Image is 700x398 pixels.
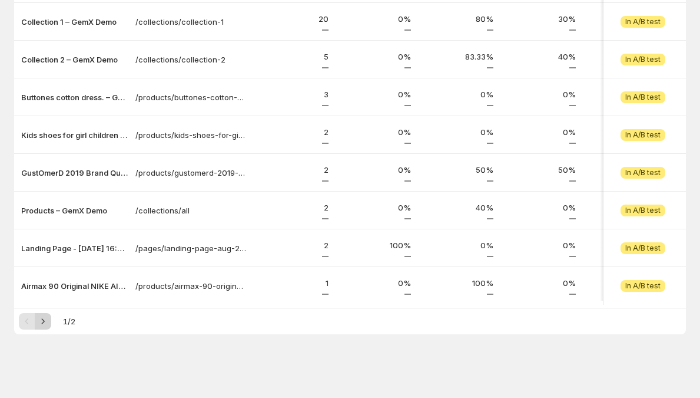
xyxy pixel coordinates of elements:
[336,13,411,25] p: 0%
[500,164,576,176] p: 50%
[21,91,128,103] button: Buttones cotton dress. – GemX Demo
[336,51,411,63] p: 0%
[625,168,661,177] span: In A/B test
[418,51,493,63] p: 83.33%
[500,202,576,213] p: 0%
[253,239,329,251] p: 2
[583,277,658,289] p: 1
[21,205,128,216] button: Products – GemX Demo
[135,167,246,179] a: /products/gustomerd-2019-brand-quality-cotton-polo-shirt-men-solid-slim-fit-short-sleeve-polos-me...
[253,202,329,213] p: 2
[21,280,128,292] button: Airmax 90 Original NIKE AIR MAX 90 ESSENTIAL men's Running Shoes Sport – GemX Demo
[583,202,658,213] p: 1
[135,16,246,28] a: /collections/collection-1
[418,277,493,289] p: 100%
[583,126,658,138] p: 2
[625,55,661,64] span: In A/B test
[253,88,329,100] p: 3
[21,16,128,28] button: Collection 1 – GemX Demo
[500,277,576,289] p: 0%
[253,164,329,176] p: 2
[500,126,576,138] p: 0%
[19,313,51,330] nav: Pagination
[418,88,493,100] p: 0%
[625,206,661,215] span: In A/B test
[135,129,246,141] a: /products/kids-shoes-for-girl-children-canvas-shoes-boys-sneakers-spring-autumn-girls-shoes-white...
[418,239,493,251] p: 0%
[418,164,493,176] p: 50%
[253,13,329,25] p: 20
[418,202,493,213] p: 40%
[21,54,128,65] button: Collection 2 – GemX Demo
[63,315,75,327] span: 1 / 2
[135,205,246,216] a: /collections/all
[336,239,411,251] p: 100%
[583,51,658,63] p: 5
[583,239,658,251] p: 2
[35,313,51,330] button: Next
[625,244,661,253] span: In A/B test
[625,93,661,102] span: In A/B test
[583,164,658,176] p: 2
[21,129,128,141] button: Kids shoes for girl children canvas shoes boys sneakers Spring autumn – GemX Demo
[336,88,411,100] p: 0%
[253,277,329,289] p: 1
[336,126,411,138] p: 0%
[625,281,661,291] span: In A/B test
[253,126,329,138] p: 2
[135,91,246,103] a: /products/buttones-cotton-dress
[135,280,246,292] a: /products/airmax-90-original-nike-air-max-90-essential-mens-running-shoes-sport-outdoor-sneakers-...
[500,88,576,100] p: 0%
[583,88,658,100] p: 3
[500,13,576,25] p: 30%
[21,167,128,179] button: GustOmerD 2019 Brand Quality Cotton Polo Shirt Men Solid Slim Fit Shor – GemX Demo
[336,202,411,213] p: 0%
[500,51,576,63] p: 40%
[500,239,576,251] p: 0%
[418,13,493,25] p: 80%
[583,13,658,25] p: 20
[135,54,246,65] a: /collections/collection-2
[336,164,411,176] p: 0%
[625,17,661,27] span: In A/B test
[135,242,246,254] a: /pages/landing-page-aug-22-16-52-04
[21,242,128,254] button: Landing Page - [DATE] 16:52:04 – GemX Demo
[336,277,411,289] p: 0%
[625,130,661,140] span: In A/B test
[253,51,329,63] p: 5
[418,126,493,138] p: 0%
